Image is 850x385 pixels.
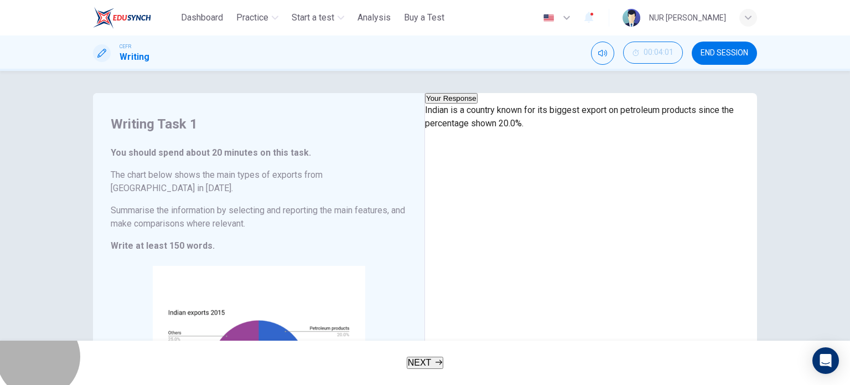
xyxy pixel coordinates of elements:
[236,11,268,24] span: Practice
[111,168,407,195] h6: The chart below shows the main types of exports from [GEOGRAPHIC_DATA] in [DATE].
[623,9,640,27] img: Profile picture
[111,146,407,160] h6: You should spend about 20 minutes on this task.
[357,11,391,24] span: Analysis
[425,93,757,104] div: basic tabs example
[177,8,227,28] button: Dashboard
[111,204,407,230] h6: Summarise the information by selecting and reporting the main features, and make comparisons wher...
[93,7,177,29] a: ELTC logo
[692,42,757,65] button: END SESSION
[120,43,131,50] span: CEFR
[623,42,683,64] button: 00:04:01
[425,93,478,104] button: Your Response
[649,11,726,24] div: NUR [PERSON_NAME]
[111,115,407,133] h4: Writing Task 1
[701,49,748,58] span: END SESSION
[644,48,673,57] span: 00:04:01
[408,358,432,367] span: NEXT
[111,240,215,251] strong: Write at least 150 words.
[591,42,614,65] div: Mute
[542,14,556,22] img: en
[93,7,151,29] img: ELTC logo
[120,50,149,64] h1: Writing
[353,8,395,28] button: Analysis
[812,347,839,374] div: Open Intercom Messenger
[425,104,757,130] p: Indian is a country known for its biggest export on petroleum products since the percentage shown...
[404,11,444,24] span: Buy a Test
[181,11,223,24] span: Dashboard
[232,8,283,28] button: Practice
[400,8,449,28] button: Buy a Test
[407,357,444,369] button: NEXT
[287,8,349,28] button: Start a test
[623,42,683,65] div: Hide
[292,11,334,24] span: Start a test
